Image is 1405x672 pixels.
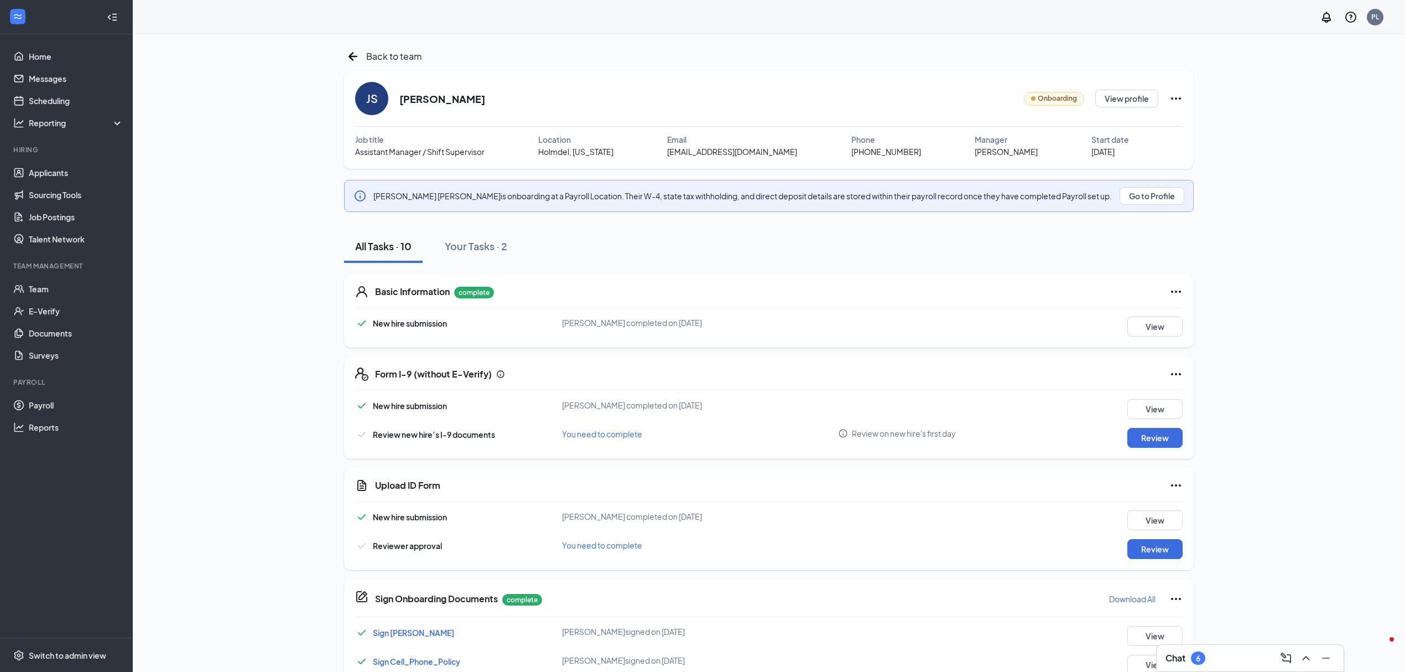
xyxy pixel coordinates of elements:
[29,228,123,250] a: Talent Network
[355,428,368,441] svg: Checkmark
[375,286,450,298] h5: Basic Information
[562,655,838,666] div: [PERSON_NAME] signed on [DATE]
[355,399,368,412] svg: Checkmark
[13,117,24,128] svg: Analysis
[502,594,542,606] p: complete
[1095,90,1158,107] button: View profile
[1109,590,1156,608] button: Download All
[562,540,642,550] span: You need to complete
[375,368,492,380] h5: Form I-9 (without E-Verify)
[562,429,642,439] span: You need to complete
[355,368,368,381] svg: FormI9EVerifyIcon
[1127,626,1183,646] button: View
[344,48,422,65] a: ArrowLeftNewBack to team
[562,626,838,637] div: [PERSON_NAME] signed on [DATE]
[355,133,384,146] span: Job title
[355,479,368,492] svg: CustomFormIcon
[29,394,123,416] a: Payroll
[1127,428,1183,448] button: Review
[1169,92,1183,105] svg: Ellipses
[1367,634,1394,661] iframe: Intercom live chat
[12,11,23,22] svg: WorkstreamLogo
[355,539,368,552] svg: Checkmark
[13,650,24,661] svg: Settings
[373,628,454,638] a: Sign [PERSON_NAME]
[975,133,1007,146] span: Manager
[373,657,460,666] a: Sign Cell_Phone_Policy
[1297,649,1315,667] button: ChevronUp
[29,68,123,90] a: Messages
[538,146,613,158] span: Holmdel, [US_STATE]
[29,300,123,322] a: E-Verify
[1091,146,1115,158] span: [DATE]
[1277,649,1295,667] button: ComposeMessage
[29,162,123,184] a: Applicants
[29,184,123,206] a: Sourcing Tools
[107,12,118,23] svg: Collapse
[496,370,505,379] svg: Info
[344,48,362,65] svg: ArrowLeftNew
[29,90,123,112] a: Scheduling
[29,416,123,438] a: Reports
[355,317,368,330] svg: Checkmark
[1169,592,1183,606] svg: Ellipses
[1091,133,1129,146] span: Start date
[1169,479,1183,492] svg: Ellipses
[13,145,121,154] div: Hiring
[375,479,440,492] h5: Upload ID Form
[1127,539,1183,559] button: Review
[13,378,121,387] div: Payroll
[454,287,494,298] p: complete
[1371,12,1379,22] div: PL
[355,510,368,524] svg: Checkmark
[355,626,368,639] svg: Checkmark
[1127,399,1183,419] button: View
[667,146,797,158] span: [EMAIL_ADDRESS][DOMAIN_NAME]
[838,428,848,438] svg: Info
[1038,94,1077,104] span: Onboarding
[1169,368,1183,381] svg: Ellipses
[667,133,686,146] span: Email
[1165,652,1185,664] h3: Chat
[373,318,447,328] span: New hire submission
[538,133,571,146] span: Location
[29,650,106,661] div: Switch to admin view
[1299,652,1313,665] svg: ChevronUp
[1320,11,1333,24] svg: Notifications
[355,239,412,253] div: All Tasks · 10
[1120,187,1184,205] button: Go to Profile
[29,322,123,344] a: Documents
[373,401,447,411] span: New hire submission
[353,189,367,203] svg: Info
[373,191,1112,201] span: [PERSON_NAME] [PERSON_NAME] is onboarding at a Payroll Location. Their W-4, state tax withholding...
[1127,317,1183,337] button: View
[1317,649,1335,667] button: Minimize
[399,92,485,106] h2: [PERSON_NAME]
[1196,654,1200,663] div: 6
[1109,593,1156,604] p: Download All
[1169,285,1183,298] svg: Ellipses
[29,45,123,68] a: Home
[1319,652,1333,665] svg: Minimize
[562,511,702,521] span: [PERSON_NAME] completed on [DATE]
[355,285,368,298] svg: User
[375,593,498,605] h5: Sign Onboarding Documents
[562,400,702,410] span: [PERSON_NAME] completed on [DATE]
[1344,11,1357,24] svg: QuestionInfo
[851,133,875,146] span: Phone
[355,655,368,668] svg: Checkmark
[13,261,121,271] div: Team Management
[445,239,507,253] div: Your Tasks · 2
[29,117,124,128] div: Reporting
[355,146,485,158] span: Assistant Manager / Shift Supervisor
[29,344,123,366] a: Surveys
[852,428,956,439] span: Review on new hire's first day
[373,541,442,551] span: Reviewer approval
[355,590,368,603] svg: CompanyDocumentIcon
[366,49,422,63] span: Back to team
[29,278,123,300] a: Team
[1279,652,1293,665] svg: ComposeMessage
[562,318,702,328] span: [PERSON_NAME] completed on [DATE]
